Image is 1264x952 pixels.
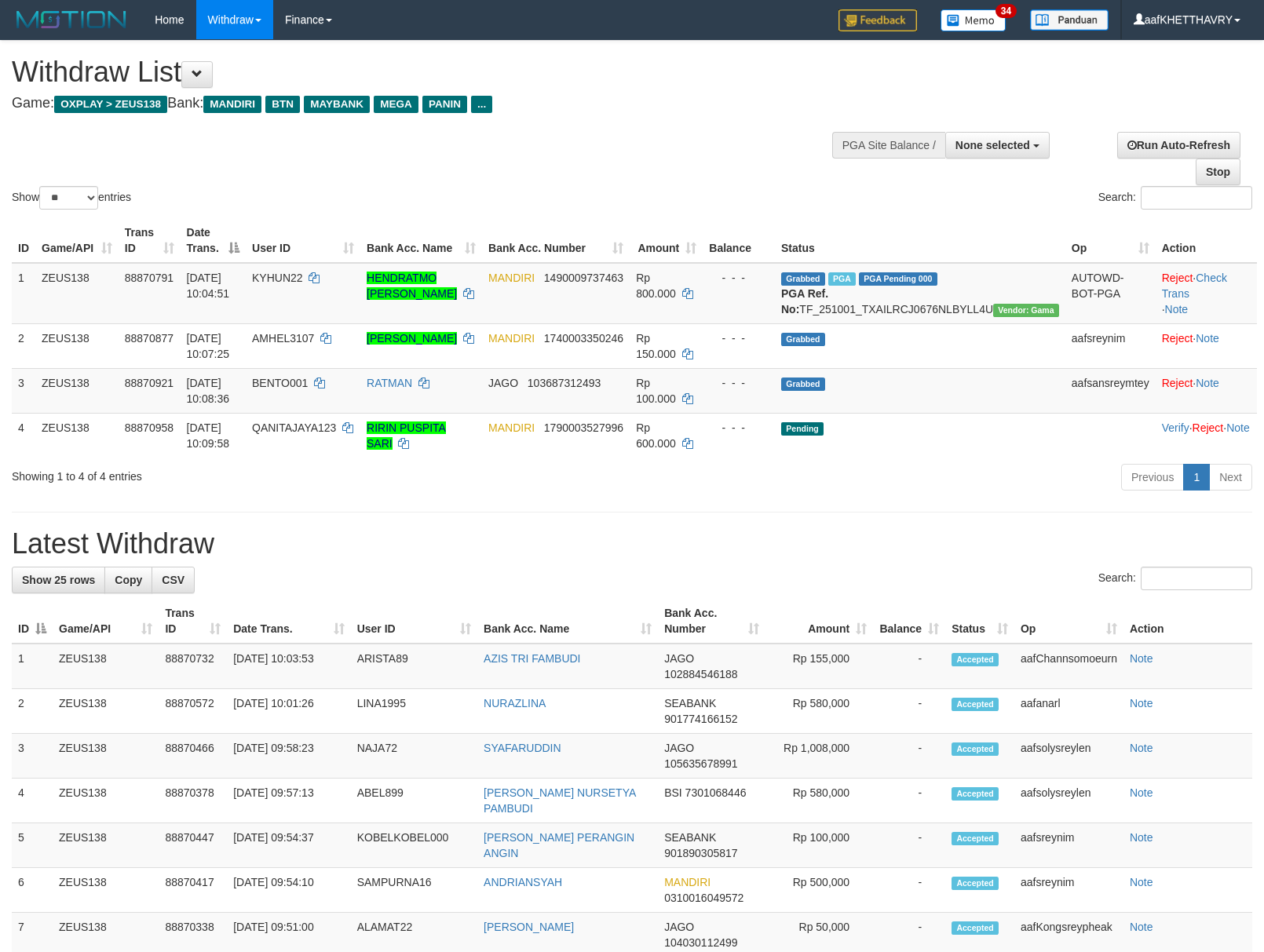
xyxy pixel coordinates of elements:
td: aafsansreymtey [1065,368,1156,413]
div: - - - [709,270,769,286]
td: [DATE] 09:58:23 [227,734,350,779]
th: Status [775,218,1065,263]
td: [DATE] 10:01:26 [227,689,350,734]
td: KOBELKOBEL000 [351,823,477,868]
td: NAJA72 [351,734,477,779]
td: 88870572 [159,689,227,734]
a: Show 25 rows [12,567,105,593]
td: · [1156,323,1257,368]
b: PGA Ref. No: [781,287,828,316]
td: [DATE] 09:54:37 [227,823,350,868]
span: Rp 600.000 [636,421,676,450]
td: Rp 500,000 [765,868,873,913]
th: Action [1123,599,1252,644]
td: ZEUS138 [35,323,119,368]
span: JAGO [664,652,694,665]
span: Copy 0310016049572 to clipboard [664,892,743,904]
a: Note [1130,786,1153,799]
td: ZEUS138 [53,868,159,913]
th: Trans ID: activate to sort column ascending [119,218,181,263]
a: [PERSON_NAME] [367,332,457,345]
th: Status: activate to sort column ascending [945,599,1014,644]
a: Previous [1121,464,1184,491]
span: [DATE] 10:08:36 [187,377,230,405]
span: MANDIRI [488,421,535,434]
span: JAGO [664,742,694,754]
span: Copy 103687312493 to clipboard [528,377,601,389]
button: None selected [945,132,1050,159]
a: Note [1130,876,1153,888]
th: Balance [703,218,775,263]
td: 4 [12,413,35,458]
td: Rp 580,000 [765,689,873,734]
div: - - - [709,330,769,346]
td: aafsreynim [1065,323,1156,368]
span: Show 25 rows [22,574,95,586]
td: ZEUS138 [35,368,119,413]
td: SAMPURNA16 [351,868,477,913]
a: HENDRATMO [PERSON_NAME] [367,272,457,300]
span: MANDIRI [488,272,535,284]
td: ZEUS138 [35,263,119,324]
td: Rp 1,008,000 [765,734,873,779]
span: BENTO001 [252,377,308,389]
h4: Game: Bank: [12,96,827,111]
td: 88870466 [159,734,227,779]
span: PANIN [422,96,467,113]
a: NURAZLINA [484,697,546,709]
th: User ID: activate to sort column ascending [351,599,477,644]
a: [PERSON_NAME] PERANGIN ANGIN [484,831,634,859]
td: 88870378 [159,779,227,823]
img: Button%20Memo.svg [941,9,1006,31]
span: Accepted [952,877,999,890]
span: Vendor URL: https://trx31.1velocity.biz [993,304,1059,317]
span: QANITAJAYA123 [252,421,336,434]
span: KYHUN22 [252,272,303,284]
th: ID [12,218,35,263]
a: Stop [1196,159,1240,185]
td: 3 [12,368,35,413]
a: Check Trans [1162,272,1227,300]
a: ANDRIANSYAH [484,876,562,888]
th: Op: activate to sort column ascending [1014,599,1123,644]
span: Grabbed [781,272,825,286]
td: 2 [12,689,53,734]
td: [DATE] 09:57:13 [227,779,350,823]
span: MEGA [374,96,418,113]
a: [PERSON_NAME] [484,921,574,933]
td: [DATE] 10:03:53 [227,644,350,689]
td: [DATE] 09:54:10 [227,868,350,913]
td: 88870732 [159,644,227,689]
span: MANDIRI [203,96,261,113]
a: Verify [1162,421,1189,434]
td: · · [1156,413,1257,458]
span: Copy 7301068446 to clipboard [685,786,747,799]
th: Trans ID: activate to sort column ascending [159,599,227,644]
span: MAYBANK [304,96,370,113]
a: SYAFARUDDIN [484,742,561,754]
th: Amount: activate to sort column ascending [630,218,703,263]
span: None selected [955,139,1030,151]
span: Copy 102884546188 to clipboard [664,668,737,680]
th: Amount: activate to sort column ascending [765,599,873,644]
th: Game/API: activate to sort column ascending [53,599,159,644]
td: 1 [12,644,53,689]
span: Accepted [952,921,999,935]
span: AMHEL3107 [252,332,314,345]
a: Next [1209,464,1252,491]
input: Search: [1141,567,1252,590]
th: Game/API: activate to sort column ascending [35,218,119,263]
th: Date Trans.: activate to sort column descending [181,218,246,263]
label: Show entries [12,186,131,210]
td: aafanarl [1014,689,1123,734]
a: Note [1130,921,1153,933]
span: SEABANK [664,831,716,844]
a: CSV [152,567,195,593]
img: Feedback.jpg [838,9,917,31]
span: [DATE] 10:07:25 [187,332,230,360]
th: Bank Acc. Name: activate to sort column ascending [360,218,482,263]
td: 6 [12,868,53,913]
td: 4 [12,779,53,823]
span: Copy 901774166152 to clipboard [664,713,737,725]
label: Search: [1098,567,1252,590]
